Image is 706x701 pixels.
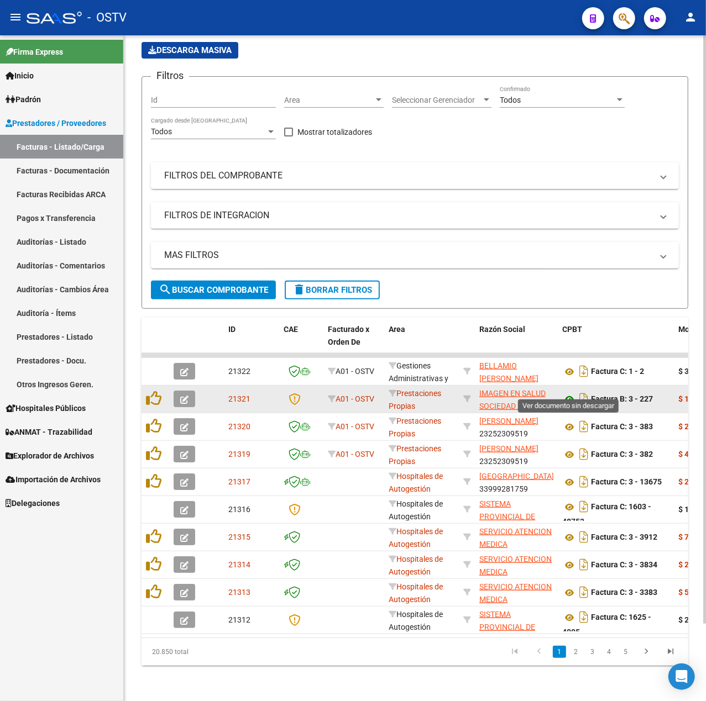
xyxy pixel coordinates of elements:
[601,642,618,661] li: page 4
[6,117,106,129] span: Prestadores / Proveedores
[228,422,250,431] span: 21320
[479,387,553,410] div: 30708905174
[164,170,652,182] mat-panel-title: FILTROS DEL COMPROBANTE
[504,646,525,658] a: go to first page
[479,472,554,481] span: [GEOGRAPHIC_DATA]
[479,499,535,534] span: SISTEMA PROVINCIAL DE SALUD
[284,96,374,105] span: Area
[479,610,535,644] span: SISTEMA PROVINCIAL DE SALUD
[336,450,374,458] span: A01 - OSTV
[553,646,566,658] a: 1
[479,361,538,383] span: BELLAMIO [PERSON_NAME]
[389,361,448,396] span: Gestiones Administrativas y Otros
[6,450,94,462] span: Explorador de Archivos
[151,162,679,189] mat-expansion-panel-header: FILTROS DEL COMPROBANTE
[389,444,441,466] span: Prestaciones Propias
[151,127,172,136] span: Todos
[292,285,372,295] span: Borrar Filtros
[577,528,591,546] i: Descargar documento
[228,477,250,486] span: 21317
[591,533,657,542] strong: Factura C: 3 - 3912
[164,249,652,261] mat-panel-title: MAS FILTROS
[568,642,584,661] li: page 2
[142,638,249,666] div: 20.850 total
[151,242,679,268] mat-expansion-panel-header: MAS FILTROS
[328,325,369,346] span: Facturado x Orden De
[479,417,538,425] span: [PERSON_NAME]
[292,283,306,296] mat-icon: delete
[389,389,441,410] span: Prestaciones Propias
[389,555,443,576] span: Hospitales de Autogestión
[151,68,189,83] h3: Filtros
[562,503,651,526] strong: Factura C: 1603 - 48753
[577,390,591,408] i: Descargar documento
[577,418,591,435] i: Descargar documento
[678,325,701,334] span: Monto
[224,318,279,366] datatable-header-cell: ID
[479,442,553,466] div: 23252309519
[336,394,374,403] span: A01 - OSTV
[164,209,652,222] mat-panel-title: FILTROS DE INTEGRACION
[586,646,599,658] a: 3
[392,96,482,105] span: Seleccionar Gerenciador
[479,444,538,453] span: [PERSON_NAME]
[591,423,653,431] strong: Factura C: 3 - 383
[577,556,591,573] i: Descargar documento
[323,318,384,366] datatable-header-cell: Facturado x Orden De
[577,445,591,463] i: Descargar documento
[389,472,443,493] span: Hospitales de Autogestión
[9,10,22,24] mat-icon: menu
[384,318,459,366] datatable-header-cell: Area
[479,498,553,521] div: 30691822849
[228,450,250,458] span: 21319
[6,497,60,509] span: Delegaciones
[279,318,323,366] datatable-header-cell: CAE
[228,588,250,597] span: 21313
[389,325,405,334] span: Area
[479,470,553,493] div: 33999281759
[475,318,558,366] datatable-header-cell: Razón Social
[151,281,276,299] button: Buscar Comprobante
[668,663,695,690] div: Open Intercom Messenger
[684,10,697,24] mat-icon: person
[228,367,250,376] span: 21322
[562,613,651,637] strong: Factura C: 1625 - 4005
[389,499,443,521] span: Hospitales de Autogestión
[479,582,552,629] span: SERVICIO ATENCION MEDICA COMUNIDAD ROLDAN
[619,646,632,658] a: 5
[284,325,298,334] span: CAE
[569,646,583,658] a: 2
[591,561,657,570] strong: Factura C: 3 - 3834
[603,646,616,658] a: 4
[577,583,591,601] i: Descargar documento
[577,498,591,515] i: Descargar documento
[389,582,443,604] span: Hospitales de Autogestión
[297,125,372,139] span: Mostrar totalizadores
[389,527,443,549] span: Hospitales de Autogestión
[577,473,591,491] i: Descargar documento
[479,360,553,383] div: 20459850229
[479,555,552,601] span: SERVICIO ATENCION MEDICA COMUNIDAD ROLDAN
[500,96,521,104] span: Todos
[479,553,553,576] div: 33684659249
[142,42,238,59] button: Descarga Masiva
[591,395,653,404] strong: Factura B: 3 - 227
[228,325,236,334] span: ID
[479,608,553,631] div: 30691822849
[6,473,101,486] span: Importación de Archivos
[479,525,553,549] div: 33684659249
[479,389,553,410] span: IMAGEN EN SALUD SOCIEDAD ANONIMA
[151,202,679,229] mat-expansion-panel-header: FILTROS DE INTEGRACION
[577,362,591,380] i: Descargar documento
[479,415,553,438] div: 23252309519
[228,505,250,514] span: 21316
[636,646,657,658] a: go to next page
[591,478,662,487] strong: Factura C: 3 - 13675
[389,610,443,631] span: Hospitales de Autogestión
[228,533,250,541] span: 21315
[479,325,525,334] span: Razón Social
[558,318,674,366] datatable-header-cell: CPBT
[551,642,568,661] li: page 1
[577,608,591,626] i: Descargar documento
[6,426,92,438] span: ANMAT - Trazabilidad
